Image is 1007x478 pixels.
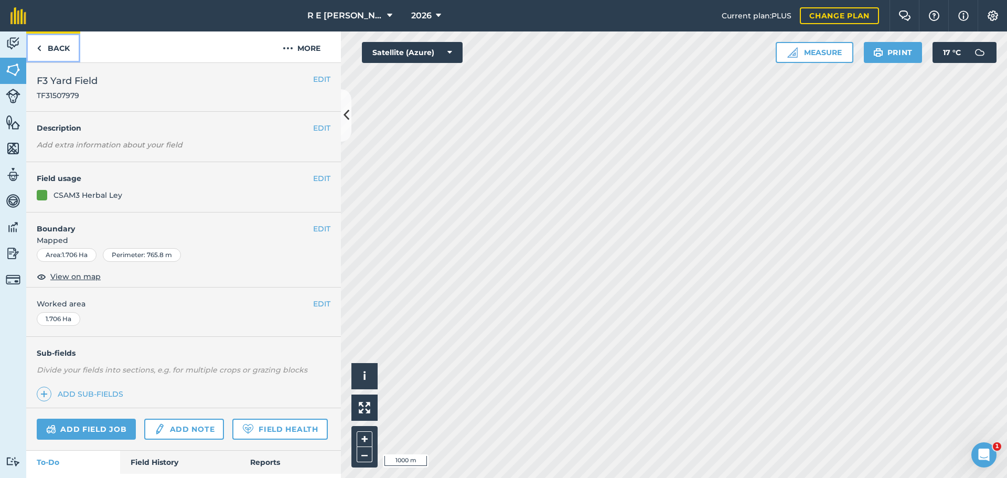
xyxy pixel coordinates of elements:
[6,89,20,103] img: svg+xml;base64,PD94bWwgdmVyc2lvbj0iMS4wIiBlbmNvZGluZz0idXRmLTgiPz4KPCEtLSBHZW5lcmF0b3I6IEFkb2JlIE...
[411,9,432,22] span: 2026
[40,388,48,400] img: svg+xml;base64,PHN2ZyB4bWxucz0iaHR0cDovL3d3dy53My5vcmcvMjAwMC9zdmciIHdpZHRoPSIxNCIgaGVpZ2h0PSIyNC...
[359,402,370,413] img: Four arrows, one pointing top left, one top right, one bottom right and the last bottom left
[37,173,313,184] h4: Field usage
[37,140,183,150] em: Add extra information about your field
[37,122,330,134] h4: Description
[120,451,239,474] a: Field History
[800,7,879,24] a: Change plan
[873,46,883,59] img: svg+xml;base64,PHN2ZyB4bWxucz0iaHR0cDovL3d3dy53My5vcmcvMjAwMC9zdmciIHdpZHRoPSIxOSIgaGVpZ2h0PSIyNC...
[10,7,26,24] img: fieldmargin Logo
[26,347,341,359] h4: Sub-fields
[37,387,127,401] a: Add sub-fields
[993,442,1001,451] span: 1
[313,73,330,85] button: EDIT
[6,193,20,209] img: svg+xml;base64,PD94bWwgdmVyc2lvbj0iMS4wIiBlbmNvZGluZz0idXRmLTgiPz4KPCEtLSBHZW5lcmF0b3I6IEFkb2JlIE...
[154,423,165,435] img: svg+xml;base64,PD94bWwgdmVyc2lvbj0iMS4wIiBlbmNvZGluZz0idXRmLTgiPz4KPCEtLSBHZW5lcmF0b3I6IEFkb2JlIE...
[6,114,20,130] img: svg+xml;base64,PHN2ZyB4bWxucz0iaHR0cDovL3d3dy53My5vcmcvMjAwMC9zdmciIHdpZHRoPSI1NiIgaGVpZ2h0PSI2MC...
[26,451,120,474] a: To-Do
[144,419,224,440] a: Add note
[37,248,97,262] div: Area : 1.706 Ha
[6,456,20,466] img: svg+xml;base64,PD94bWwgdmVyc2lvbj0iMS4wIiBlbmNvZGluZz0idXRmLTgiPz4KPCEtLSBHZW5lcmF0b3I6IEFkb2JlIE...
[357,431,372,447] button: +
[262,31,341,62] button: More
[362,42,463,63] button: Satellite (Azure)
[6,246,20,261] img: svg+xml;base64,PD94bWwgdmVyc2lvbj0iMS4wIiBlbmNvZGluZz0idXRmLTgiPz4KPCEtLSBHZW5lcmF0b3I6IEFkb2JlIE...
[987,10,999,21] img: A cog icon
[103,248,181,262] div: Perimeter : 765.8 m
[240,451,341,474] a: Reports
[776,42,853,63] button: Measure
[971,442,997,468] iframe: Intercom live chat
[46,423,56,435] img: svg+xml;base64,PD94bWwgdmVyc2lvbj0iMS4wIiBlbmNvZGluZz0idXRmLTgiPz4KPCEtLSBHZW5lcmF0b3I6IEFkb2JlIE...
[722,10,791,22] span: Current plan : PLUS
[26,213,313,235] h4: Boundary
[37,419,136,440] a: Add field job
[26,235,341,246] span: Mapped
[864,42,923,63] button: Print
[958,9,969,22] img: svg+xml;base64,PHN2ZyB4bWxucz0iaHR0cDovL3d3dy53My5vcmcvMjAwMC9zdmciIHdpZHRoPSIxNyIgaGVpZ2h0PSIxNy...
[313,173,330,184] button: EDIT
[933,42,997,63] button: 17 °C
[351,363,378,389] button: i
[26,31,80,62] a: Back
[898,10,911,21] img: Two speech bubbles overlapping with the left bubble in the forefront
[928,10,940,21] img: A question mark icon
[313,298,330,310] button: EDIT
[969,42,990,63] img: svg+xml;base64,PD94bWwgdmVyc2lvbj0iMS4wIiBlbmNvZGluZz0idXRmLTgiPz4KPCEtLSBHZW5lcmF0b3I6IEFkb2JlIE...
[6,167,20,183] img: svg+xml;base64,PD94bWwgdmVyc2lvbj0iMS4wIiBlbmNvZGluZz0idXRmLTgiPz4KPCEtLSBHZW5lcmF0b3I6IEFkb2JlIE...
[37,270,101,283] button: View on map
[37,298,330,310] span: Worked area
[313,122,330,134] button: EDIT
[37,365,307,375] em: Divide your fields into sections, e.g. for multiple crops or grazing blocks
[53,189,122,201] div: CSAM3 Herbal Ley
[6,62,20,78] img: svg+xml;base64,PHN2ZyB4bWxucz0iaHR0cDovL3d3dy53My5vcmcvMjAwMC9zdmciIHdpZHRoPSI1NiIgaGVpZ2h0PSI2MC...
[6,272,20,287] img: svg+xml;base64,PD94bWwgdmVyc2lvbj0iMS4wIiBlbmNvZGluZz0idXRmLTgiPz4KPCEtLSBHZW5lcmF0b3I6IEFkb2JlIE...
[37,312,80,326] div: 1.706 Ha
[37,42,41,55] img: svg+xml;base64,PHN2ZyB4bWxucz0iaHR0cDovL3d3dy53My5vcmcvMjAwMC9zdmciIHdpZHRoPSI5IiBoZWlnaHQ9IjI0Ii...
[50,271,101,282] span: View on map
[232,419,327,440] a: Field Health
[787,47,798,58] img: Ruler icon
[37,90,98,101] span: TF31507979
[283,42,293,55] img: svg+xml;base64,PHN2ZyB4bWxucz0iaHR0cDovL3d3dy53My5vcmcvMjAwMC9zdmciIHdpZHRoPSIyMCIgaGVpZ2h0PSIyNC...
[37,73,98,88] span: F3 Yard Field
[6,219,20,235] img: svg+xml;base64,PD94bWwgdmVyc2lvbj0iMS4wIiBlbmNvZGluZz0idXRmLTgiPz4KPCEtLSBHZW5lcmF0b3I6IEFkb2JlIE...
[357,447,372,462] button: –
[363,369,366,383] span: i
[313,223,330,235] button: EDIT
[943,42,961,63] span: 17 ° C
[37,270,46,283] img: svg+xml;base64,PHN2ZyB4bWxucz0iaHR0cDovL3d3dy53My5vcmcvMjAwMC9zdmciIHdpZHRoPSIxOCIgaGVpZ2h0PSIyNC...
[6,141,20,156] img: svg+xml;base64,PHN2ZyB4bWxucz0iaHR0cDovL3d3dy53My5vcmcvMjAwMC9zdmciIHdpZHRoPSI1NiIgaGVpZ2h0PSI2MC...
[307,9,383,22] span: R E [PERSON_NAME]
[6,36,20,51] img: svg+xml;base64,PD94bWwgdmVyc2lvbj0iMS4wIiBlbmNvZGluZz0idXRmLTgiPz4KPCEtLSBHZW5lcmF0b3I6IEFkb2JlIE...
